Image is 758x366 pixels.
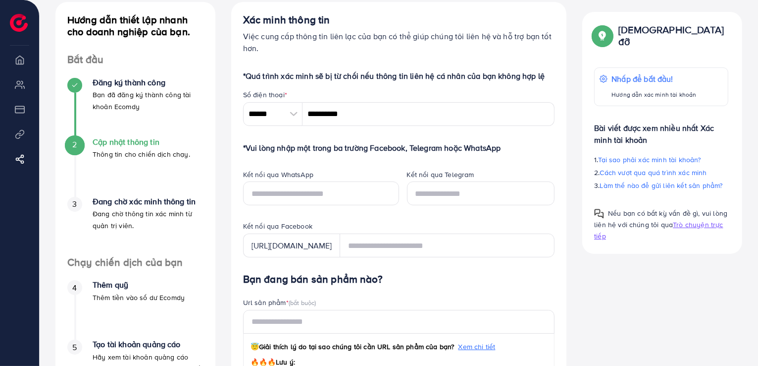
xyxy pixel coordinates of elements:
[55,280,215,340] li: Thêm quỹ
[618,22,724,49] font: [DEMOGRAPHIC_DATA] đỡ
[93,279,128,290] font: Thêm quỹ
[243,298,286,307] font: Url sản phẩm
[594,155,598,165] font: 1.
[72,342,77,353] font: 5
[594,27,610,44] img: Hướng dẫn bật lên
[611,73,673,84] font: Nhấp để bắt đầu!
[93,77,165,88] font: Đăng ký thành công
[243,31,552,54] font: Việc cung cấp thông tin liên lạc của bạn có thể giúp chúng tôi liên hệ và hỗ trợ bạn tốt hơn.
[55,137,215,197] li: Cập nhật thông tin
[55,78,215,137] li: Đăng ký thành công
[243,70,545,81] font: *Quá trình xác minh sẽ bị từ chối nếu thông tin liên hệ cá nhân của bạn không hợp lệ
[600,168,707,178] font: Cách vượt qua quá trình xác minh
[407,170,474,180] font: Kết nối qua Telegram
[67,255,183,269] font: Chạy chiến dịch của bạn
[72,198,77,209] font: 3
[10,14,28,32] img: biểu trưng
[289,298,316,307] font: (bắt buộc)
[611,90,696,99] font: Hướng dẫn xác minh tài khoản
[259,342,455,352] font: Giải thích lý do tại sao chúng tôi cần URL sản phẩm của bạn?
[243,272,382,286] font: Bạn đang bán sản phẩm nào?
[243,12,330,27] font: Xác minh thông tin
[93,149,190,159] font: Thông tin cho chiến dịch chạy.
[594,209,604,219] img: Hướng dẫn bật lên
[93,136,159,147] font: Cập nhật thông tin
[72,139,77,150] font: 2
[594,168,600,178] font: 2.
[458,342,496,352] font: Xem chi tiết
[716,321,751,359] iframe: Trò chuyện
[243,170,313,180] font: Kết nối qua WhatsApp
[600,181,723,190] font: Làm thế nào để gửi liên kết sản phẩm?
[55,197,215,256] li: Đang chờ xác minh thông tin
[72,282,77,293] font: 4
[93,293,185,303] font: Thêm tiền vào số dư Ecomdy
[594,122,714,145] font: Bài viết được xem nhiều nhất Xác minh tài khoản
[67,52,103,66] font: Bắt đầu
[93,339,181,350] font: Tạo tài khoản quảng cáo
[599,155,701,165] font: Tại sao phải xác minh tài khoản?
[67,12,190,39] font: Hướng dẫn thiết lập nhanh cho doanh nghiệp của bạn.
[93,196,196,207] font: Đang chờ xác minh thông tin
[251,342,259,352] font: 😇
[594,208,727,230] font: Nếu bạn có bất kỳ vấn đề gì, vui lòng liên hệ với chúng tôi qua
[243,142,501,153] font: *Vui lòng nhập một trong ba trường Facebook, Telegram hoặc WhatsApp
[93,90,191,112] font: Bạn đã đăng ký thành công tài khoản Ecomdy
[594,181,600,190] font: 3.
[252,240,332,251] font: [URL][DOMAIN_NAME]
[243,90,285,100] font: Số điện thoại
[93,209,192,231] font: Đang chờ thông tin xác minh từ quản trị viên.
[243,221,312,231] font: Kết nối qua Facebook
